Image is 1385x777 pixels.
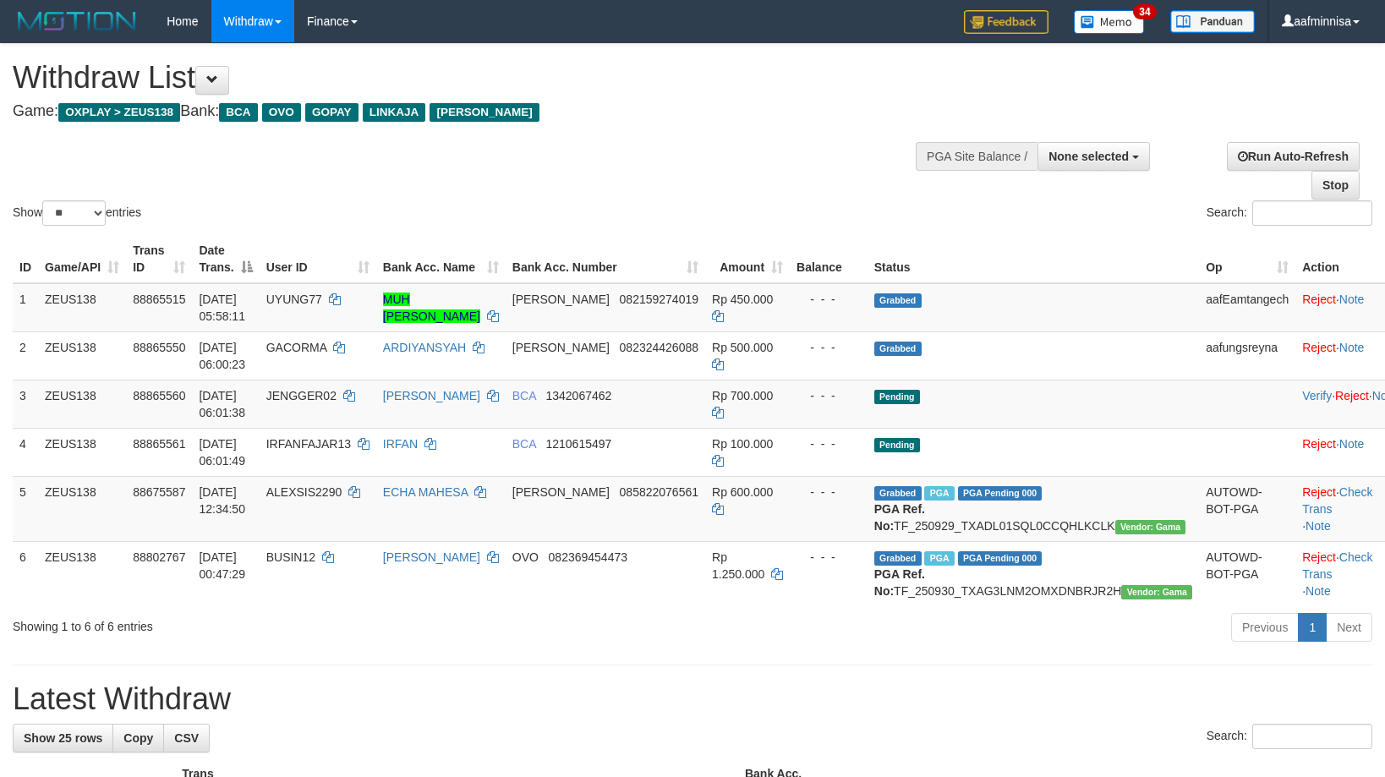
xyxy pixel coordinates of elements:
span: 88865550 [133,341,185,354]
a: Note [1306,584,1331,598]
td: TF_250930_TXAG3LNM2OMXDNBRJR2H [868,541,1199,606]
a: Note [1306,519,1331,533]
a: Verify [1302,389,1332,402]
span: LINKAJA [363,103,426,122]
h4: Game: Bank: [13,103,906,120]
span: Grabbed [874,293,922,308]
span: BCA [219,103,257,122]
span: [DATE] 06:01:38 [199,389,245,419]
div: - - - [797,387,861,404]
a: Next [1326,613,1372,642]
td: ZEUS138 [38,541,126,606]
span: Rp 600.000 [712,485,773,499]
img: Feedback.jpg [964,10,1048,34]
span: Vendor URL: https://trx31.1velocity.biz [1121,585,1192,599]
span: Show 25 rows [24,731,102,745]
span: Copy 082324426088 to clipboard [620,341,698,354]
span: [PERSON_NAME] [512,341,610,354]
span: [DATE] 06:00:23 [199,341,245,371]
a: MUH [PERSON_NAME] [383,293,480,323]
span: Vendor URL: https://trx31.1velocity.biz [1115,520,1186,534]
span: IRFANFAJAR13 [266,437,351,451]
a: Note [1339,341,1365,354]
th: Trans ID: activate to sort column ascending [126,235,192,283]
span: Rp 700.000 [712,389,773,402]
span: Copy 085822076561 to clipboard [620,485,698,499]
th: Op: activate to sort column ascending [1199,235,1295,283]
a: [PERSON_NAME] [383,550,480,564]
input: Search: [1252,724,1372,749]
td: ZEUS138 [38,428,126,476]
div: - - - [797,339,861,356]
span: Copy 082159274019 to clipboard [620,293,698,306]
td: ZEUS138 [38,283,126,332]
span: [DATE] 00:47:29 [199,550,245,581]
img: MOTION_logo.png [13,8,141,34]
span: JENGGER02 [266,389,337,402]
span: OVO [512,550,539,564]
div: Showing 1 to 6 of 6 entries [13,611,565,635]
input: Search: [1252,200,1372,226]
th: Bank Acc. Name: activate to sort column ascending [376,235,506,283]
td: AUTOWD-BOT-PGA [1199,541,1295,606]
a: IRFAN [383,437,418,451]
a: Run Auto-Refresh [1227,142,1360,171]
td: 2 [13,331,38,380]
div: - - - [797,435,861,452]
td: 4 [13,428,38,476]
label: Show entries [13,200,141,226]
span: Copy [123,731,153,745]
td: 3 [13,380,38,428]
span: Pending [874,390,920,404]
span: Grabbed [874,486,922,501]
td: aafEamtangech [1199,283,1295,332]
span: PGA Pending [958,551,1043,566]
span: 88865515 [133,293,185,306]
span: Copy 082369454473 to clipboard [549,550,627,564]
span: Rp 100.000 [712,437,773,451]
th: ID [13,235,38,283]
th: Date Trans.: activate to sort column descending [192,235,259,283]
td: 1 [13,283,38,332]
a: CSV [163,724,210,752]
img: Button%20Memo.svg [1074,10,1145,34]
span: GACORMA [266,341,327,354]
span: BCA [512,437,536,451]
span: 88802767 [133,550,185,564]
td: ZEUS138 [38,380,126,428]
th: Bank Acc. Number: activate to sort column ascending [506,235,705,283]
span: Pending [874,438,920,452]
a: Reject [1302,293,1336,306]
span: GOPAY [305,103,359,122]
span: 88865560 [133,389,185,402]
td: 5 [13,476,38,541]
label: Search: [1207,724,1372,749]
span: [PERSON_NAME] [512,485,610,499]
span: 88675587 [133,485,185,499]
span: Grabbed [874,551,922,566]
th: Game/API: activate to sort column ascending [38,235,126,283]
span: Marked by aafpengsreynich [924,486,954,501]
a: ARDIYANSYAH [383,341,466,354]
a: Note [1339,293,1365,306]
span: OVO [262,103,301,122]
span: BUSIN12 [266,550,315,564]
a: Show 25 rows [13,724,113,752]
h1: Latest Withdraw [13,682,1372,716]
a: Check Trans [1302,550,1372,581]
div: - - - [797,549,861,566]
span: ALEXSIS2290 [266,485,342,499]
a: Reject [1335,389,1369,402]
span: Rp 450.000 [712,293,773,306]
th: User ID: activate to sort column ascending [260,235,376,283]
td: ZEUS138 [38,331,126,380]
a: 1 [1298,613,1327,642]
a: Reject [1302,485,1336,499]
span: UYUNG77 [266,293,322,306]
a: Note [1339,437,1365,451]
span: [PERSON_NAME] [430,103,539,122]
span: Copy 1342067462 to clipboard [545,389,611,402]
span: 34 [1133,4,1156,19]
a: Check Trans [1302,485,1372,516]
span: PGA Pending [958,486,1043,501]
